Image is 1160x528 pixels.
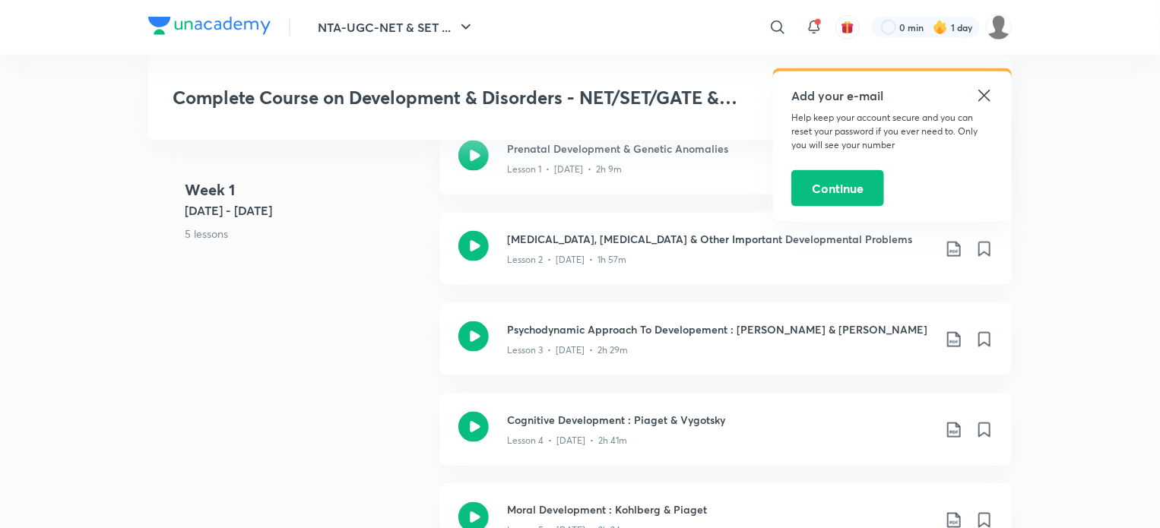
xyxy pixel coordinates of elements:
[507,321,933,337] h3: Psychodynamic Approach To Developement : [PERSON_NAME] & [PERSON_NAME]
[791,111,994,152] p: Help keep your account secure and you can reset your password if you ever need to. Only you will ...
[507,163,622,176] p: Lesson 1 • [DATE] • 2h 9m
[309,12,484,43] button: NTA-UGC-NET & SET ...
[841,21,854,34] img: avatar
[440,303,1012,394] a: Psychodynamic Approach To Developement : [PERSON_NAME] & [PERSON_NAME]Lesson 3 • [DATE] • 2h 29m
[507,231,933,247] h3: [MEDICAL_DATA], [MEDICAL_DATA] & Other Important Developmental Problems
[185,179,428,201] h4: Week 1
[440,394,1012,484] a: Cognitive Development : Piaget & VygotskyLesson 4 • [DATE] • 2h 41m
[791,87,994,105] h5: Add your e-mail
[791,170,884,207] button: Continue
[507,253,626,267] p: Lesson 2 • [DATE] • 1h 57m
[440,122,1012,213] a: Prenatal Development & Genetic AnomaliesLesson 1 • [DATE] • 2h 9m
[185,226,428,242] p: 5 lessons
[507,502,933,518] h3: Moral Development : Kohlberg & Piaget
[835,15,860,40] button: avatar
[148,17,271,39] a: Company Logo
[933,20,948,35] img: streak
[507,412,933,428] h3: Cognitive Development : Piaget & Vygotsky
[986,14,1012,40] img: Kumarica
[507,141,933,157] h3: Prenatal Development & Genetic Anomalies
[148,17,271,35] img: Company Logo
[507,434,627,447] p: Lesson 4 • [DATE] • 2h 41m
[440,213,1012,303] a: [MEDICAL_DATA], [MEDICAL_DATA] & Other Important Developmental ProblemsLesson 2 • [DATE] • 1h 57m
[507,343,628,357] p: Lesson 3 • [DATE] • 2h 29m
[185,201,428,220] h5: [DATE] - [DATE]
[173,87,768,109] h3: Complete Course on Development & Disorders - NET/SET/GATE & Clinical Psychology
